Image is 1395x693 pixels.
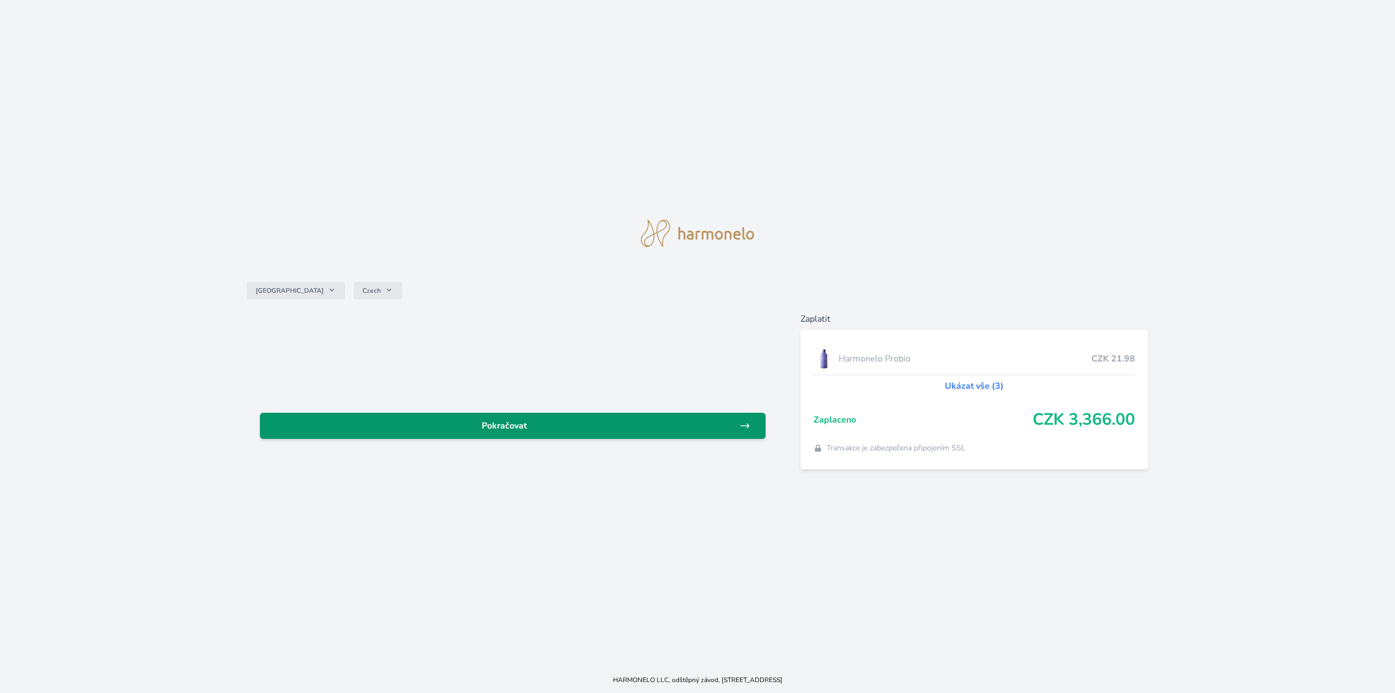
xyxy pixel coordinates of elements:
span: Czech [362,286,381,295]
span: Harmonelo Probio [839,352,1091,365]
h6: Zaplatit [800,312,1148,326]
span: [GEOGRAPHIC_DATA] [256,286,324,295]
span: Zaplaceno [814,413,1032,426]
a: Ukázat vše (3) [945,379,1004,393]
span: CZK 21.98 [1091,352,1135,365]
button: [GEOGRAPHIC_DATA] [247,282,345,299]
span: Pokračovat [269,419,739,432]
a: Pokračovat [260,413,766,439]
img: CLEAN_PROBIO_se_stinem_x-lo.jpg [814,345,834,372]
span: Transakce je zabezpečena připojením SSL [827,443,966,454]
img: logo.svg [641,220,754,247]
button: Czech [354,282,402,299]
span: CZK 3,366.00 [1033,410,1135,430]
